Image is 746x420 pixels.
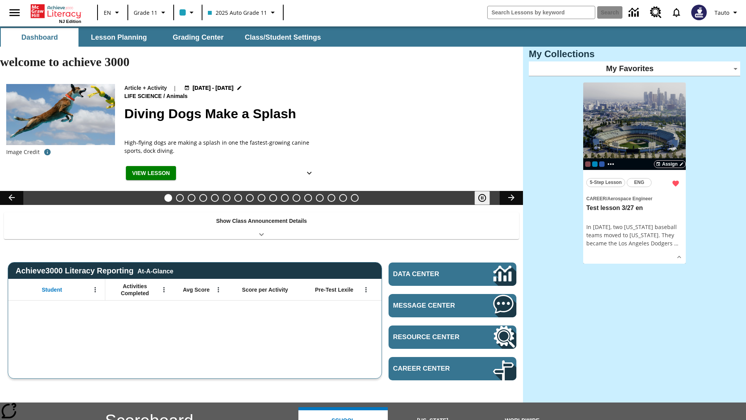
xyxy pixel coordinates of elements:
input: search field [488,6,595,19]
button: Slide 6 The Last Homesteaders [223,194,230,202]
button: Class/Student Settings [239,28,327,47]
div: At-A-Glance [138,266,173,275]
a: Resource Center, Will open in new tab [389,325,516,349]
span: Life Science [124,92,163,101]
button: Slide 1 Diving Dogs Make a Splash [164,194,172,202]
span: Career Center [393,365,470,373]
button: Remove from Favorites [669,177,683,191]
span: Animals [166,92,189,101]
a: Career Center [389,357,516,380]
a: Resource Center, Will open in new tab [645,2,666,23]
button: Slide 10 The Invasion of the Free CD [269,194,277,202]
h3: Test lesson 3/27 en [586,204,683,212]
button: Aug 19 - Aug 20 Choose Dates [183,84,244,92]
button: Slide 7 Solar Power to the People [234,194,242,202]
button: Lesson carousel, Next [500,191,523,205]
span: Score per Activity [242,286,288,293]
button: Slide 16 Point of View [339,194,347,202]
button: Slide 5 Cars of the Future? [211,194,219,202]
span: … [674,240,678,247]
a: Message Center [389,294,516,317]
span: Tauto [715,9,729,17]
span: [DATE] - [DATE] [193,84,234,92]
button: Class color is light blue. Change class color [176,5,199,19]
div: My Favorites [529,61,740,76]
p: Article + Activity [124,84,167,92]
span: Aerospace Engineer [607,196,652,201]
div: Home [31,3,81,24]
button: Slide 17 The Constitution's Balancing Act [351,194,359,202]
button: Assign Choose Dates [654,160,686,168]
span: | [173,84,176,92]
div: OL 2025 Auto Grade 7 [599,161,605,167]
button: 5-Step Lesson [586,178,625,187]
button: Slide 12 Pre-release lesson [293,194,300,202]
span: Data Center [393,270,467,278]
button: Profile/Settings [711,5,743,19]
span: Topic: Career/Aerospace Engineer [586,194,683,203]
button: Show more classes [606,159,615,169]
button: Slide 3 Do You Want Fries With That? [188,194,195,202]
button: Slide 15 Hooray for Constitution Day! [328,194,335,202]
a: Notifications [666,2,687,23]
button: Show Details [302,166,317,180]
button: Slide 14 Between Two Worlds [316,194,324,202]
div: Pause [474,191,498,205]
button: Slide 2 Taking Movies to the X-Dimension [176,194,184,202]
span: NJ Edition [59,19,81,24]
button: Slide 9 Fashion Forward in Ancient Rome [258,194,265,202]
button: Image credit: Gloria Anderson/Alamy Stock Photo [40,145,55,159]
span: Message Center [393,302,470,310]
button: ENG [627,178,652,187]
button: Slide 8 Attack of the Terrifying Tomatoes [246,194,254,202]
button: Pause [474,191,490,205]
p: Image Credit [6,148,40,156]
button: Language: EN, Select a language [100,5,125,19]
button: Slide 11 Mixed Practice: Citing Evidence [281,194,289,202]
span: Resource Center [393,333,470,341]
button: Open Menu [360,284,372,296]
div: lesson details [583,82,686,264]
span: Career [586,196,606,201]
span: 2025 Auto Grade 11 [208,9,267,17]
button: Select a new avatar [687,2,711,23]
h2: Diving Dogs Make a Splash [124,104,514,124]
span: Grade 11 [134,9,157,17]
span: 5-Step Lesson [590,178,622,187]
span: Activities Completed [109,283,160,297]
button: Open side menu [3,1,26,24]
div: In [DATE], two [US_STATE] baseball teams moved to [US_STATE]. They became the Los Angeles Dodgers [586,223,683,247]
button: Grading Center [159,28,237,47]
div: High-flying dogs are making a splash in one the fastest-growing canine sports, dock diving. [124,138,319,155]
span: / [163,93,165,99]
a: Data Center [624,2,645,23]
img: A dog is jumping high in the air in an attempt to grab a yellow toy with its mouth. [6,84,115,145]
div: Show Class Announcement Details [4,212,519,239]
button: Class: 2025 Auto Grade 11, Select your class [205,5,281,19]
span: Student [42,286,62,293]
button: View Lesson [126,166,176,180]
span: Pre-Test Lexile [315,286,354,293]
button: Open Menu [158,284,170,296]
button: Open Menu [89,284,101,296]
button: Grade: Grade 11, Select a grade [131,5,171,19]
button: Open Menu [213,284,224,296]
p: Show Class Announcement Details [216,217,307,225]
button: Slide 13 Career Lesson [304,194,312,202]
button: Dashboard [1,28,78,47]
a: Data Center [389,262,516,286]
span: ENG [634,178,644,187]
button: Lesson Planning [80,28,158,47]
span: EN [104,9,111,17]
div: 205 Auto Grade 11 [592,161,598,167]
button: Slide 4 Dirty Jobs Kids Had To Do [199,194,207,202]
div: OL 2025 Auto Grade 12 [585,161,591,167]
h3: My Collections [529,49,740,59]
span: Achieve3000 Literacy Reporting [16,266,173,275]
span: / [606,196,607,201]
button: Show Details [673,251,685,263]
a: Home [31,3,81,19]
